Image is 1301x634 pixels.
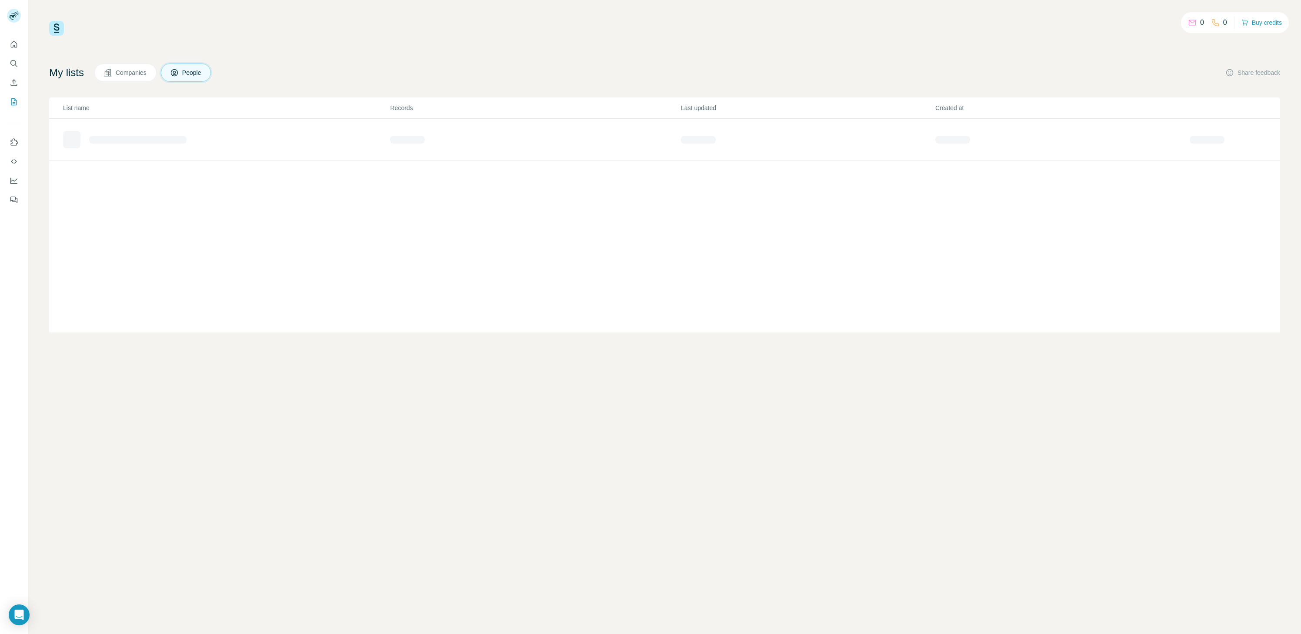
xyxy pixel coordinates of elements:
[49,21,64,36] img: Surfe Logo
[182,68,202,77] span: People
[7,154,21,169] button: Use Surfe API
[390,104,680,112] p: Records
[7,37,21,52] button: Quick start
[7,75,21,91] button: Enrich CSV
[7,192,21,208] button: Feedback
[7,134,21,150] button: Use Surfe on LinkedIn
[1241,17,1282,29] button: Buy credits
[49,66,84,80] h4: My lists
[681,104,934,112] p: Last updated
[116,68,147,77] span: Companies
[935,104,1189,112] p: Created at
[1200,17,1204,28] p: 0
[1225,68,1280,77] button: Share feedback
[63,104,389,112] p: List name
[7,94,21,110] button: My lists
[7,173,21,188] button: Dashboard
[7,56,21,71] button: Search
[1223,17,1227,28] p: 0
